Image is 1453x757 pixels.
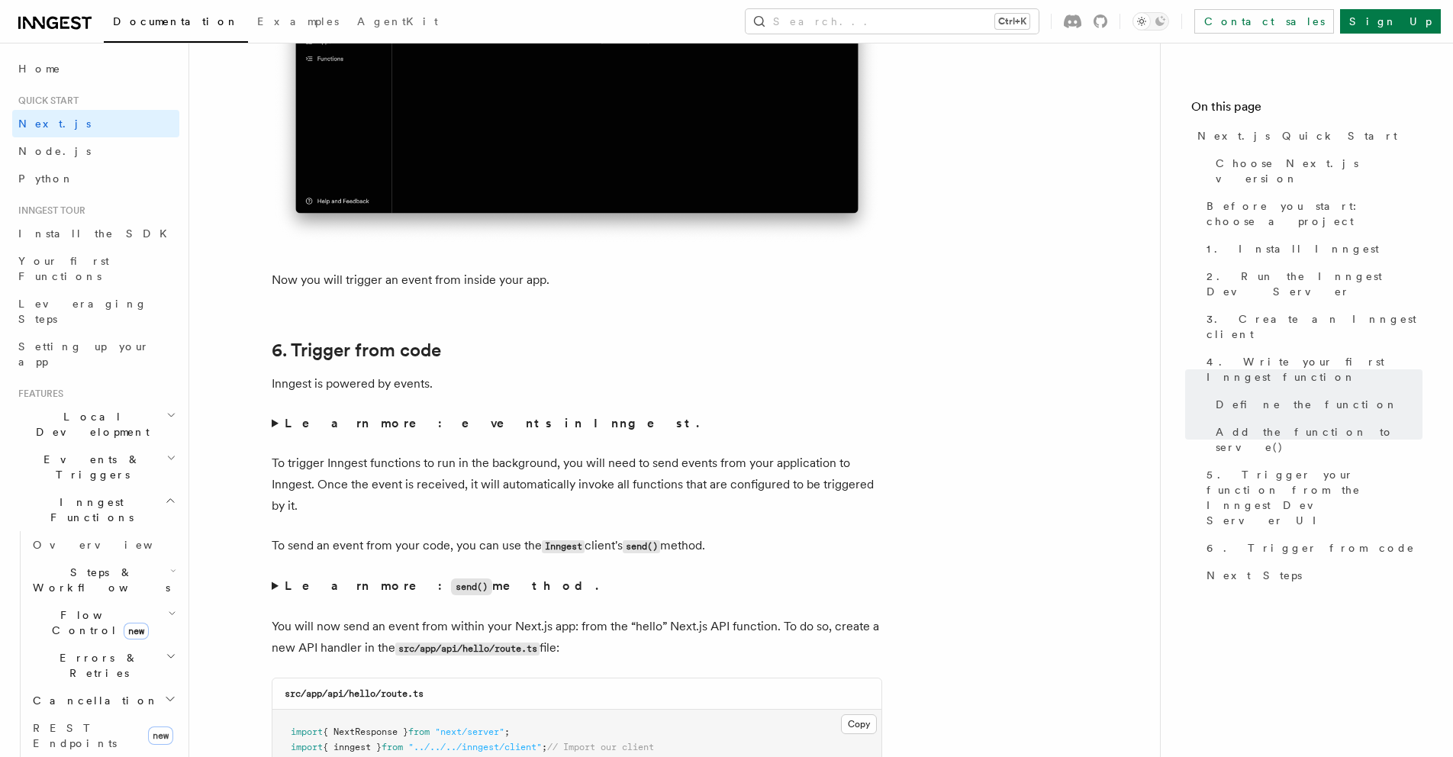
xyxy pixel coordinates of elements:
[272,616,882,659] p: You will now send an event from within your Next.js app: from the “hello” Next.js API function. T...
[272,413,882,434] summary: Learn more: events in Inngest.
[27,714,179,757] a: REST Endpointsnew
[1207,568,1302,583] span: Next Steps
[1207,354,1422,385] span: 4. Write your first Inngest function
[323,742,382,752] span: { inngest }
[18,61,61,76] span: Home
[746,9,1039,34] button: Search...Ctrl+K
[451,578,492,595] code: send()
[382,742,403,752] span: from
[272,269,882,291] p: Now you will trigger an event from inside your app.
[12,137,179,165] a: Node.js
[12,409,166,440] span: Local Development
[547,742,654,752] span: // Import our client
[18,172,74,185] span: Python
[27,693,159,708] span: Cancellation
[12,388,63,400] span: Features
[1200,461,1422,534] a: 5. Trigger your function from the Inngest Dev Server UI
[1200,192,1422,235] a: Before you start: choose a project
[1207,269,1422,299] span: 2. Run the Inngest Dev Server
[1207,311,1422,342] span: 3. Create an Inngest client
[12,220,179,247] a: Install the SDK
[1200,348,1422,391] a: 4. Write your first Inngest function
[841,714,877,734] button: Copy
[124,623,149,639] span: new
[27,531,179,559] a: Overview
[248,5,348,41] a: Examples
[33,539,190,551] span: Overview
[1197,128,1397,143] span: Next.js Quick Start
[12,95,79,107] span: Quick start
[1210,391,1422,418] a: Define the function
[357,15,438,27] span: AgentKit
[542,742,547,752] span: ;
[12,446,179,488] button: Events & Triggers
[18,298,147,325] span: Leveraging Steps
[18,145,91,157] span: Node.js
[12,333,179,375] a: Setting up your app
[1207,241,1379,256] span: 1. Install Inngest
[995,14,1029,29] kbd: Ctrl+K
[12,488,179,531] button: Inngest Functions
[27,601,179,644] button: Flow Controlnew
[285,578,601,593] strong: Learn more: method.
[408,742,542,752] span: "../../../inngest/client"
[1194,9,1334,34] a: Contact sales
[1207,467,1422,528] span: 5. Trigger your function from the Inngest Dev Server UI
[27,644,179,687] button: Errors & Retries
[27,650,166,681] span: Errors & Retries
[18,118,91,130] span: Next.js
[285,416,702,430] strong: Learn more: events in Inngest.
[12,165,179,192] a: Python
[1200,235,1422,263] a: 1. Install Inngest
[27,687,179,714] button: Cancellation
[435,726,504,737] span: "next/server"
[291,742,323,752] span: import
[113,15,239,27] span: Documentation
[257,15,339,27] span: Examples
[1132,12,1169,31] button: Toggle dark mode
[1200,534,1422,562] a: 6. Trigger from code
[12,55,179,82] a: Home
[1200,305,1422,348] a: 3. Create an Inngest client
[1210,418,1422,461] a: Add the function to serve()
[623,540,660,553] code: send()
[1207,198,1422,229] span: Before you start: choose a project
[12,247,179,290] a: Your first Functions
[272,373,882,395] p: Inngest is powered by events.
[12,205,85,217] span: Inngest tour
[408,726,430,737] span: from
[27,607,168,638] span: Flow Control
[1207,540,1415,556] span: 6. Trigger from code
[18,227,176,240] span: Install the SDK
[1200,263,1422,305] a: 2. Run the Inngest Dev Server
[272,535,882,557] p: To send an event from your code, you can use the client's method.
[1216,156,1422,186] span: Choose Next.js version
[12,290,179,333] a: Leveraging Steps
[1200,562,1422,589] a: Next Steps
[542,540,585,553] code: Inngest
[1191,122,1422,150] a: Next.js Quick Start
[148,726,173,745] span: new
[27,565,170,595] span: Steps & Workflows
[323,726,408,737] span: { NextResponse }
[1216,424,1422,455] span: Add the function to serve()
[1340,9,1441,34] a: Sign Up
[18,255,109,282] span: Your first Functions
[348,5,447,41] a: AgentKit
[285,688,424,699] code: src/app/api/hello/route.ts
[33,722,117,749] span: REST Endpoints
[12,110,179,137] a: Next.js
[272,453,882,517] p: To trigger Inngest functions to run in the background, you will need to send events from your app...
[504,726,510,737] span: ;
[12,494,165,525] span: Inngest Functions
[272,340,441,361] a: 6. Trigger from code
[12,403,179,446] button: Local Development
[291,726,323,737] span: import
[27,559,179,601] button: Steps & Workflows
[272,575,882,598] summary: Learn more:send()method.
[1191,98,1422,122] h4: On this page
[1216,397,1398,412] span: Define the function
[104,5,248,43] a: Documentation
[12,452,166,482] span: Events & Triggers
[395,643,540,656] code: src/app/api/hello/route.ts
